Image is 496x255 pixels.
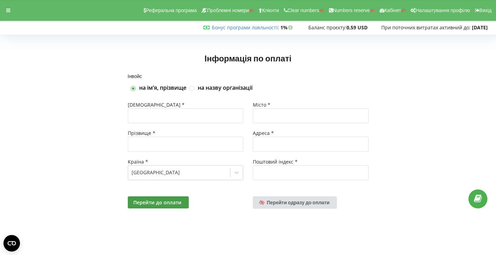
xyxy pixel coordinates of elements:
span: Баланс проєкту: [308,24,347,31]
span: Перейти до оплати [133,199,182,206]
span: Налаштування профілю [416,8,470,13]
strong: 0,59 USD [347,24,368,31]
span: Інвойс [128,73,142,79]
span: Проблемні номери [207,8,249,13]
span: Вихід [479,8,492,13]
button: Open CMP widget [3,235,20,252]
label: на імʼя, прізвище [139,84,186,92]
span: Адреса * [253,130,274,136]
span: Перейти одразу до оплати [267,199,330,205]
span: Реферальна програма [146,8,197,13]
label: на назву організації [198,84,252,92]
span: Numbers reserve [333,8,370,13]
strong: [DATE] [472,24,488,31]
span: Інформація по оплаті [205,53,291,63]
button: Перейти до оплати [128,196,189,208]
strong: 1% [280,24,294,31]
span: Clear numbers [288,8,319,13]
span: Прізвище * [128,130,155,136]
a: Перейти одразу до оплати [253,196,337,209]
span: При поточних витратах активний до: [381,24,471,31]
span: Місто * [253,101,270,108]
span: Поштовий індекс * [253,158,298,165]
span: : [212,24,279,31]
span: Кабінет [384,8,401,13]
span: Країна * [128,158,148,165]
span: [DEMOGRAPHIC_DATA] * [128,101,185,108]
a: Бонус програми лояльності [212,24,278,31]
span: Клієнти [262,8,279,13]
